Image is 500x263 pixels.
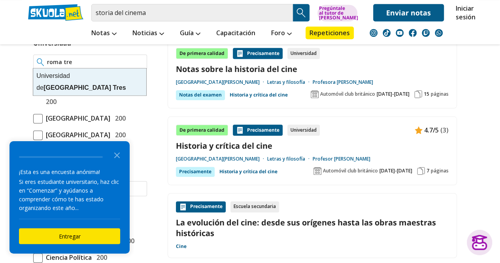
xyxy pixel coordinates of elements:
[306,26,354,39] a: Repeticiones
[109,147,125,163] button: Cerrar la encuesta
[46,97,57,106] font: 200
[176,217,436,238] font: La evolución del cine: desde sus orígenes hasta las obras maestras históricas
[424,126,439,134] font: 4.7/5
[179,91,222,98] font: Notas del examen
[409,29,417,37] img: Facebook
[43,84,111,91] font: [GEOGRAPHIC_DATA]
[176,64,449,74] a: Notas sobre la historia del cine
[424,91,429,97] font: 15
[311,90,319,98] img: Año académico
[176,140,449,151] a: Historia y crítica del cine
[456,4,475,21] font: Iniciar sesión
[179,203,187,211] img: Notas de contenido
[230,90,288,100] a: Historia y crítica del cine
[396,29,404,37] img: YouTube
[317,5,357,21] button: Pregúntaleal tutor de [PERSON_NAME]
[9,141,130,254] div: Encuesta
[180,28,194,37] font: Guía
[113,84,126,91] font: Tres
[179,168,211,175] font: Precisamente
[89,26,119,41] a: Notas
[309,28,350,37] font: Repeticiones
[291,50,317,57] font: Universidad
[422,29,430,37] img: Contracción nerviosa
[46,131,110,139] font: [GEOGRAPHIC_DATA]
[230,91,288,98] font: Historia y crítica del cine
[178,26,202,41] a: Guía
[431,91,449,97] font: páginas
[247,127,279,133] font: Precisamente
[313,79,373,85] a: Profesora [PERSON_NAME]
[440,126,449,134] font: (3)
[46,114,110,123] font: [GEOGRAPHIC_DATA]
[176,156,267,162] a: [GEOGRAPHIC_DATA][PERSON_NAME]
[47,58,143,66] input: Investigación universitaria
[293,4,309,21] button: Botón de búsqueda
[415,126,423,134] img: Notas de contenido
[219,168,277,175] font: Historia y crítica del cine
[426,167,429,174] font: 7
[313,167,321,175] img: Año académico
[176,217,449,238] a: La evolución del cine: desde sus orígenes hasta las obras maestras históricas
[91,28,110,37] font: Notas
[216,28,255,37] font: Capacitación
[132,28,157,37] font: Noticias
[267,79,313,85] a: Letras y filosofía
[431,167,449,174] font: páginas
[36,72,70,91] font: Universidad de
[179,127,225,133] font: De primera calidad
[19,168,100,176] font: ¡Esta es una encuesta anónima!
[236,126,244,134] img: Notas de contenido
[247,50,279,57] font: Precisamente
[370,29,377,37] img: Instagram
[96,253,107,262] font: 200
[319,9,358,21] font: al tutor de [PERSON_NAME]
[291,127,317,133] font: Universidad
[414,90,422,98] img: Páginas
[323,167,378,174] font: Automóvil club británico
[269,26,294,41] a: Foro
[456,4,472,21] a: Iniciar sesión
[320,91,375,97] font: Automóvil club británico
[267,79,305,85] font: Letras y filosofía
[19,178,119,212] font: Si eres estudiante universitario, haz clic en “Comenzar” y ayúdanos a comprender cómo te has esta...
[59,233,81,240] font: Entregar
[91,4,293,21] input: Buscar notas, resúmenes o versiones
[176,243,187,250] a: Cine
[267,155,305,162] font: Letras y filosofía
[176,64,297,74] font: Notas sobre la historia del cine
[417,167,425,175] img: Páginas
[214,26,257,41] a: Capacitación
[176,79,267,85] a: [GEOGRAPHIC_DATA][PERSON_NAME]
[236,49,244,57] img: Notas de contenido
[295,7,307,19] img: Buscar notas, resúmenes o versiones
[19,228,120,244] button: Entregar
[373,4,444,21] a: Enviar notas
[383,29,391,37] img: Tik Tok
[115,114,126,123] font: 200
[190,203,223,210] font: Precisamente
[319,5,345,11] font: Pregúntale
[313,156,370,162] a: Profesor [PERSON_NAME]
[37,58,44,66] img: Investigación universitaria
[130,26,166,41] a: Noticias
[176,79,260,85] font: [GEOGRAPHIC_DATA][PERSON_NAME]
[176,140,272,151] font: Historia y crítica del cine
[234,203,276,210] font: Escuela secundaria
[179,50,225,57] font: De primera calidad
[115,131,126,139] font: 200
[377,91,409,97] font: [DATE]-[DATE]
[176,155,260,162] font: [GEOGRAPHIC_DATA][PERSON_NAME]
[46,253,92,262] font: Ciencia Política
[379,167,412,174] font: [DATE]-[DATE]
[267,156,313,162] a: Letras y filosofía
[271,28,285,37] font: Foro
[313,155,370,162] font: Profesor [PERSON_NAME]
[219,167,277,176] a: Historia y crítica del cine
[386,8,431,17] font: Enviar notas
[435,29,443,37] img: WhatsApp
